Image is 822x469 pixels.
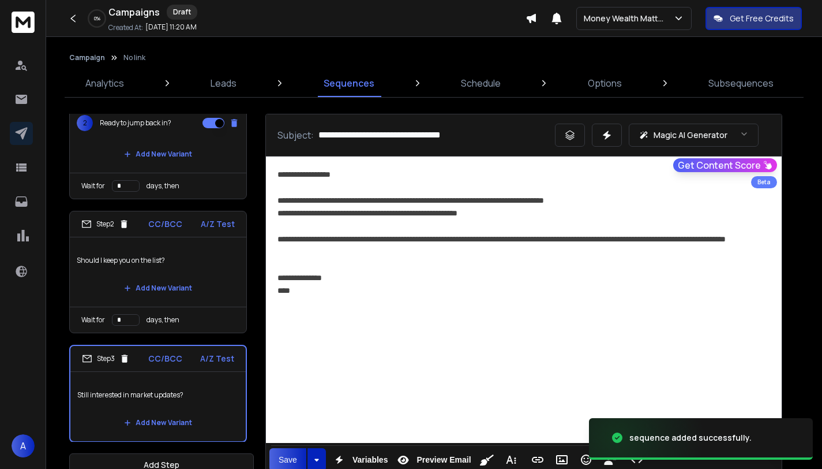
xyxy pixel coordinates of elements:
[317,69,381,97] a: Sequences
[123,53,145,62] p: No link
[115,411,201,434] button: Add New Variant
[77,115,93,131] span: 2
[201,218,235,230] p: A/Z Test
[69,211,247,333] li: Step2CC/BCCA/Z TestShould I keep you on the list?Add New VariantWait fordays, then
[673,158,777,172] button: Get Content Score
[100,118,171,128] p: Ready to jump back in?
[584,13,673,24] p: Money Wealth Matters
[12,434,35,457] button: A
[654,129,727,141] p: Magic AI Generator
[77,244,239,277] p: Should I keep you on the list?
[708,76,774,90] p: Subsequences
[200,353,234,364] p: A/Z Test
[277,128,314,142] p: Subject:
[69,53,105,62] button: Campaign
[85,76,124,90] p: Analytics
[78,69,131,97] a: Analytics
[705,7,802,30] button: Get Free Credits
[167,5,197,20] div: Draft
[414,455,473,465] span: Preview Email
[94,15,100,22] p: 0 %
[145,23,197,32] p: [DATE] 11:20 AM
[588,76,622,90] p: Options
[461,76,501,90] p: Schedule
[211,76,237,90] p: Leads
[147,181,179,191] p: days, then
[350,455,391,465] span: Variables
[108,23,143,32] p: Created At:
[115,277,201,300] button: Add New Variant
[82,353,130,364] div: Step 3
[730,13,794,24] p: Get Free Credits
[629,124,759,147] button: Magic AI Generator
[324,76,374,90] p: Sequences
[148,353,182,364] p: CC/BCC
[581,69,629,97] a: Options
[701,69,780,97] a: Subsequences
[751,176,777,188] div: Beta
[148,218,182,230] p: CC/BCC
[81,315,105,325] p: Wait for
[69,30,247,199] li: Step1CC/BCCA/Z Test1Still interested?2Ready to jump back in?Add New VariantWait fordays, then
[69,345,247,442] li: Step3CC/BCCA/Z TestStill interested in market updates?Add New Variant
[454,69,508,97] a: Schedule
[629,432,752,444] div: sequence added successfully.
[115,143,201,166] button: Add New Variant
[204,69,243,97] a: Leads
[77,379,239,411] p: Still interested in market updates?
[81,219,129,229] div: Step 2
[108,5,160,19] h1: Campaigns
[147,315,179,325] p: days, then
[81,181,105,191] p: Wait for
